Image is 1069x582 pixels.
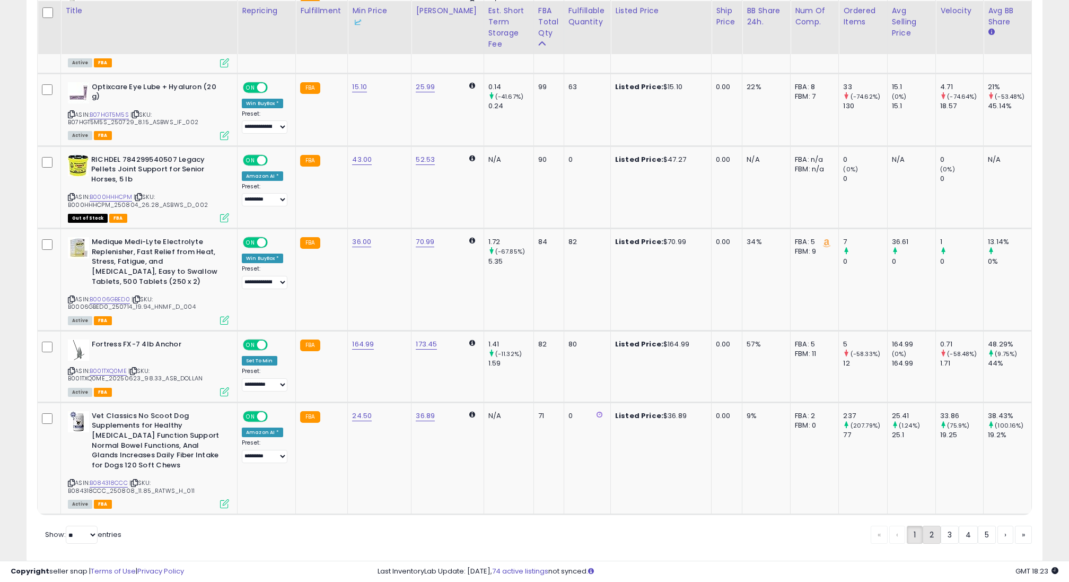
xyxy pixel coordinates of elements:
div: FBM: 11 [795,349,830,359]
div: 0.00 [716,237,734,247]
a: 74 active listings [492,566,548,576]
div: 4.71 [940,82,983,92]
div: Est. Short Term Storage Fee [488,5,529,50]
div: 36.61 [892,237,936,247]
small: FBA [300,411,320,423]
div: 164.99 [892,359,936,368]
a: 24.50 [352,411,372,421]
a: 1 [907,526,923,544]
div: 63 [568,82,602,92]
div: Repricing [242,5,291,16]
span: FBA [94,316,112,325]
small: (-74.64%) [947,92,977,101]
a: 3 [941,526,959,544]
div: Some or all of the values in this column are provided from Inventory Lab. [352,16,407,28]
a: 2 [923,526,941,544]
div: FBA: 5 [795,340,830,349]
div: 1.41 [488,340,533,349]
small: FBA [300,155,320,167]
div: 9% [747,411,782,421]
a: B0006GBED0 [90,295,130,304]
div: FBM: 7 [795,92,830,101]
div: N/A [488,155,525,164]
div: Title [65,5,233,16]
small: (0%) [940,165,955,173]
span: | SKU: B084318CCC_250808_11.85_RATWS_H_011 [68,479,195,494]
a: 43.00 [352,154,372,165]
a: Terms of Use [91,566,136,576]
span: All listings currently available for purchase on Amazon [68,388,92,397]
b: Listed Price: [615,154,663,164]
img: 216HyYEMY-L._SL40_.jpg [68,340,89,361]
div: 33 [843,82,887,92]
div: FBA: 5 [795,237,830,247]
div: N/A [488,411,525,421]
div: 0% [988,257,1031,266]
div: Velocity [940,5,979,16]
span: Show: entries [45,529,121,540]
a: 25.99 [416,82,435,92]
span: All listings currently available for purchase on Amazon [68,316,92,325]
div: ASIN: [68,411,229,507]
div: 0.14 [488,82,533,92]
a: B07HGT5M5S [90,110,129,119]
div: 15.1 [892,82,936,92]
div: N/A [747,155,782,164]
div: 13.14% [988,237,1031,247]
span: | SKU: B0006GBED0_250714_19.94_HNMF_D_004 [68,295,196,311]
img: 51Gw5s-pi8L._SL40_.jpg [68,155,89,176]
span: FBA [94,500,112,509]
div: Win BuyBox * [242,254,283,263]
small: FBA [300,237,320,249]
small: (0%) [892,350,907,358]
img: 31ZQOQz2OIL._SL40_.jpg [68,82,89,103]
span: ON [244,155,257,164]
div: Min Price [352,5,407,28]
span: FBA [94,58,112,67]
div: 84 [538,237,556,247]
small: (0%) [892,92,907,101]
small: (-53.48%) [995,92,1024,101]
div: 12 [843,359,887,368]
small: FBA [300,82,320,94]
div: 82 [568,237,602,247]
div: Preset: [242,439,287,463]
span: All listings that are currently out of stock and unavailable for purchase on Amazon [68,214,108,223]
div: 0 [843,257,887,266]
div: 19.2% [988,430,1031,440]
div: ASIN: [68,340,229,395]
div: Amazon AI * [242,171,283,181]
a: 70.99 [416,237,434,247]
div: Listed Price [615,5,707,16]
a: 15.10 [352,82,367,92]
img: 41FsxUwTV9L._SL40_.jpg [68,411,89,432]
div: 38.43% [988,411,1031,421]
div: N/A [988,155,1023,164]
div: 1.72 [488,237,533,247]
div: ASIN: [68,155,229,222]
div: 1 [940,237,983,247]
div: ASIN: [68,237,229,324]
span: All listings currently available for purchase on Amazon [68,131,92,140]
div: 19.25 [940,430,983,440]
div: Amazon AI * [242,428,283,437]
b: Fortress FX-7 4lb Anchor [92,340,221,352]
a: 164.99 [352,339,374,350]
div: Fulfillment [300,5,343,16]
b: Medique Medi-Lyte Electrolyte Replenisher, Fast Relief from Heat, Stress, Fatigue, and [MEDICAL_D... [92,237,221,289]
span: ON [244,83,257,92]
div: 57% [747,340,782,349]
b: RICHDEL 784299540507 Legacy Pellets Joint Support for Senior Horses, 5 lb [91,155,220,187]
div: 237 [843,411,887,421]
div: 0.00 [716,411,734,421]
div: FBA: n/a [795,155,830,164]
small: (0%) [843,165,858,173]
div: Preset: [242,368,287,392]
b: Listed Price: [615,237,663,247]
span: | SKU: B001TXQ0ME_20250623_98.33_ASB_DOLLAN [68,367,203,383]
div: $70.99 [615,237,703,247]
div: 130 [843,101,887,111]
div: $47.27 [615,155,703,164]
small: (-58.48%) [947,350,977,358]
div: $15.10 [615,82,703,92]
